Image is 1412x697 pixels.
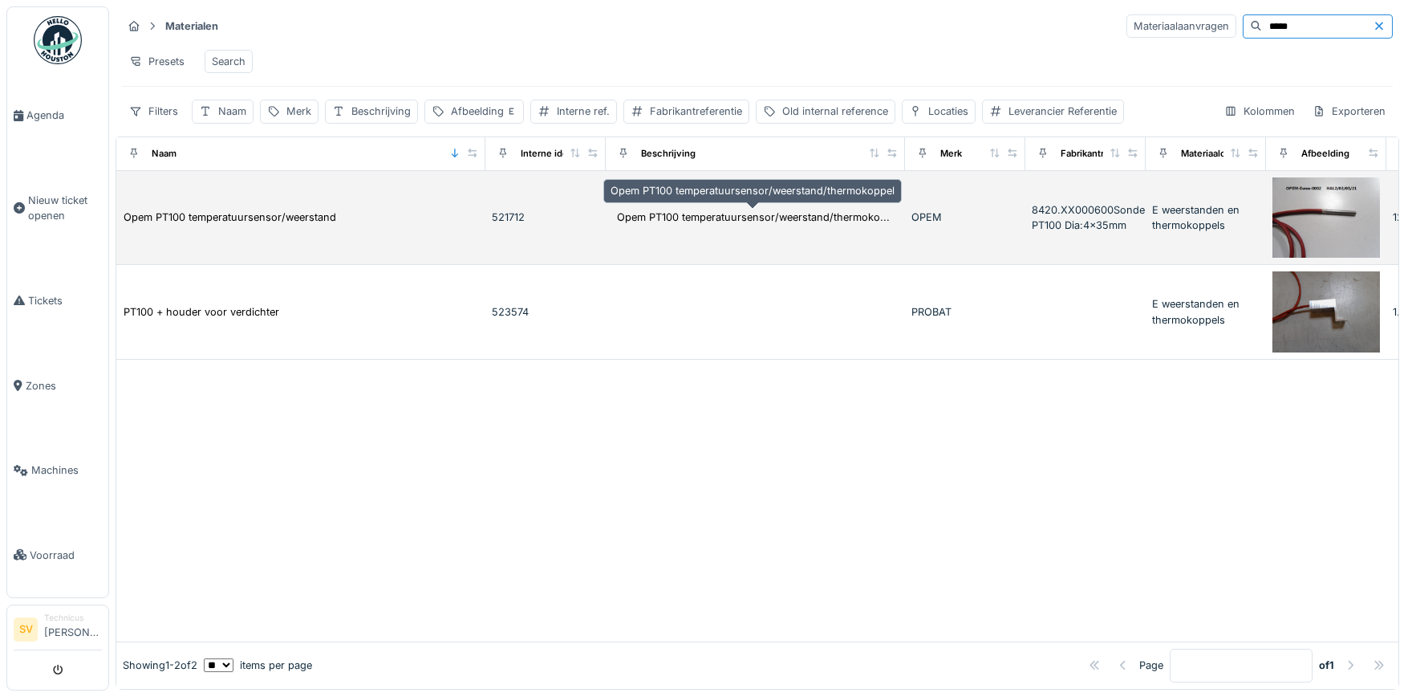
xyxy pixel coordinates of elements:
[1272,177,1380,259] img: Opem PT100 temperatuursensor/weerstand
[911,304,1019,320] div: PROBAT
[14,618,38,642] li: SV
[1319,658,1334,673] strong: of 1
[44,612,102,646] li: [PERSON_NAME]
[28,193,102,223] span: Nieuw ticket openen
[7,428,108,513] a: Machines
[641,147,696,161] div: Beschrijving
[1301,147,1349,161] div: Afbeelding
[492,210,599,225] div: 521712
[124,210,336,225] div: Opem PT100 temperatuursensor/weerstand
[152,147,176,161] div: Naam
[7,259,108,344] a: Tickets
[7,158,108,259] a: Nieuw ticket openen
[212,54,245,69] div: Search
[44,612,102,624] div: Technicus
[7,513,108,598] a: Voorraad
[7,343,108,428] a: Zones
[123,658,197,673] div: Showing 1 - 2 of 2
[603,179,902,202] div: Opem PT100 temperatuursensor/weerstand/thermokoppel
[28,293,102,308] span: Tickets
[1217,100,1302,123] div: Kolommen
[26,378,102,393] span: Zones
[122,50,192,73] div: Presets
[124,304,279,320] div: PT100 + houder voor verdichter
[122,100,185,123] div: Filters
[492,304,599,320] div: 523574
[557,104,610,119] div: Interne ref.
[1152,296,1260,327] div: E weerstanden en thermokoppels
[31,463,102,478] span: Machines
[617,210,890,225] div: Opem PT100 temperatuursensor/weerstand/thermoko...
[14,612,102,650] a: SV Technicus[PERSON_NAME]
[30,548,102,563] span: Voorraad
[451,104,517,119] div: Afbeelding
[159,18,225,34] strong: Materialen
[286,104,311,119] div: Merk
[1305,100,1393,123] div: Exporteren
[650,104,742,119] div: Fabrikantreferentie
[521,147,607,161] div: Interne identificator
[1139,658,1163,673] div: Page
[204,658,312,673] div: items per page
[782,104,888,119] div: Old internal reference
[1126,14,1236,38] div: Materiaalaanvragen
[218,104,246,119] div: Naam
[940,147,962,161] div: Merk
[7,73,108,158] a: Agenda
[351,104,411,119] div: Beschrijving
[911,210,1019,225] div: OPEM
[1008,104,1117,119] div: Leverancier Referentie
[1032,202,1139,233] div: 8420.XX000600Sonde PT100 Dia:4x35mm
[1181,147,1262,161] div: Materiaalcategorie
[1061,147,1144,161] div: Fabrikantreferentie
[1272,271,1380,353] img: PT100 + houder voor verdichter
[928,104,968,119] div: Locaties
[34,16,82,64] img: Badge_color-CXgf-gQk.svg
[26,108,102,123] span: Agenda
[1152,202,1260,233] div: E weerstanden en thermokoppels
